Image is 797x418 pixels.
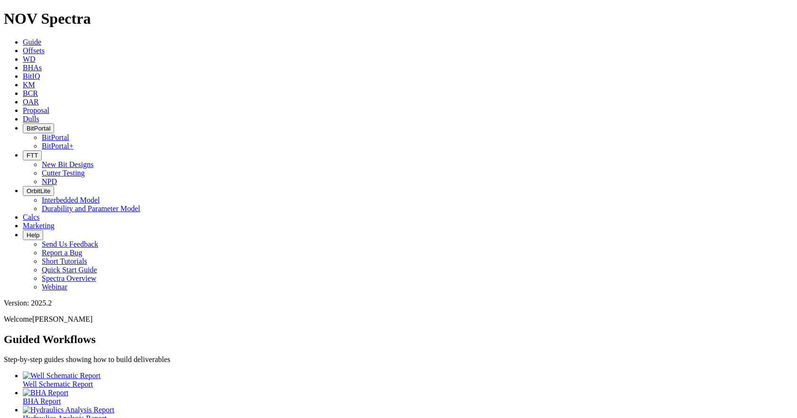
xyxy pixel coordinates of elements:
a: Send Us Feedback [42,240,98,248]
a: BHAs [23,64,42,72]
button: OrbitLite [23,186,54,196]
a: Offsets [23,46,45,55]
a: Webinar [42,283,67,291]
button: Help [23,230,43,240]
a: Calcs [23,213,40,221]
a: Proposal [23,106,49,114]
a: Guide [23,38,41,46]
a: Marketing [23,222,55,230]
a: KM [23,81,35,89]
a: Quick Start Guide [42,266,97,274]
a: OAR [23,98,39,106]
a: BHA Report BHA Report [23,389,793,405]
a: BitIQ [23,72,40,80]
span: Help [27,232,39,239]
img: BHA Report [23,389,68,397]
a: BitPortal+ [42,142,74,150]
a: Cutter Testing [42,169,85,177]
p: Welcome [4,315,793,324]
span: FTT [27,152,38,159]
a: Durability and Parameter Model [42,204,140,213]
a: Interbedded Model [42,196,100,204]
a: Dulls [23,115,39,123]
a: Report a Bug [42,249,82,257]
a: BitPortal [42,133,69,141]
div: Version: 2025.2 [4,299,793,307]
img: Hydraulics Analysis Report [23,406,114,414]
button: FTT [23,150,42,160]
a: Spectra Overview [42,274,96,282]
button: BitPortal [23,123,54,133]
h2: Guided Workflows [4,333,793,346]
h1: NOV Spectra [4,10,793,28]
span: Well Schematic Report [23,380,93,388]
a: New Bit Designs [42,160,93,168]
a: Well Schematic Report Well Schematic Report [23,372,793,388]
a: NPD [42,177,57,186]
span: BHA Report [23,397,61,405]
a: Short Tutorials [42,257,87,265]
a: WD [23,55,36,63]
span: [PERSON_NAME] [32,315,93,323]
span: BitPortal [27,125,50,132]
span: OrbitLite [27,187,50,195]
img: Well Schematic Report [23,372,101,380]
a: BCR [23,89,38,97]
p: Step-by-step guides showing how to build deliverables [4,355,793,364]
